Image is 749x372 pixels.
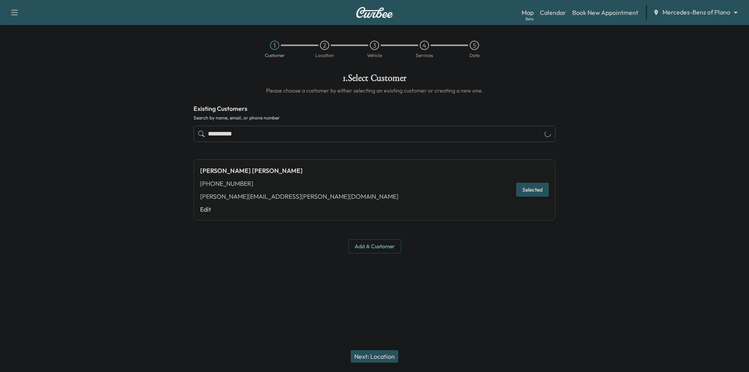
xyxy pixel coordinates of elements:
[522,8,534,17] a: MapBeta
[540,8,566,17] a: Calendar
[367,53,382,58] div: Vehicle
[356,7,393,18] img: Curbee Logo
[200,166,398,175] div: [PERSON_NAME] [PERSON_NAME]
[265,53,285,58] div: Customer
[315,53,334,58] div: Location
[193,104,556,113] h4: Existing Customers
[420,41,429,50] div: 4
[193,73,556,87] h1: 1 . Select Customer
[469,53,479,58] div: Date
[320,41,329,50] div: 2
[193,115,556,121] label: Search by name, email, or phone number
[470,41,479,50] div: 5
[270,41,279,50] div: 1
[348,239,401,254] button: Add a customer
[200,205,398,214] a: Edit
[516,183,549,197] button: Selected
[200,179,398,188] div: [PHONE_NUMBER]
[200,192,398,201] div: [PERSON_NAME][EMAIL_ADDRESS][PERSON_NAME][DOMAIN_NAME]
[572,8,638,17] a: Book New Appointment
[525,16,534,22] div: Beta
[416,53,433,58] div: Services
[370,41,379,50] div: 3
[193,87,556,94] h6: Please choose a customer by either selecting an existing customer or creating a new one.
[351,350,398,363] button: Next: Location
[662,8,730,17] span: Mercedes-Benz of Plano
